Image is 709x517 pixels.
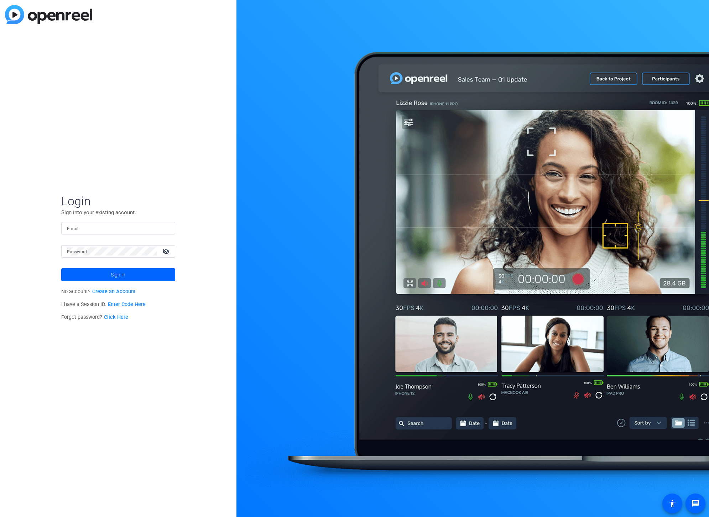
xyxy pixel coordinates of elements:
a: Enter Code Here [108,301,146,307]
img: blue-gradient.svg [5,5,92,24]
span: Sign in [111,266,125,284]
button: Sign in [61,268,175,281]
span: No account? [61,289,136,295]
a: Create an Account [92,289,136,295]
mat-icon: message [691,499,700,508]
mat-icon: visibility_off [158,246,175,257]
mat-label: Email [67,226,79,231]
a: Click Here [104,314,128,320]
span: Forgot password? [61,314,128,320]
mat-label: Password [67,249,87,254]
span: Login [61,194,175,209]
mat-icon: accessibility [668,499,677,508]
span: I have a Session ID. [61,301,146,307]
input: Enter Email Address [67,224,170,232]
p: Sign into your existing account. [61,209,175,216]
